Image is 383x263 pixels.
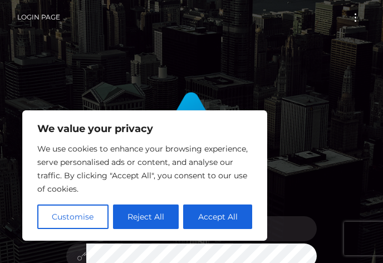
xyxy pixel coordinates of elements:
[37,142,252,196] p: We use cookies to enhance your browsing experience, serve personalised ads or content, and analys...
[345,10,366,25] button: Toggle navigation
[183,204,252,229] button: Accept All
[37,204,109,229] button: Customise
[139,92,244,177] img: MassPay Login
[113,204,179,229] button: Reject All
[22,110,267,241] div: We value your privacy
[17,6,60,29] a: Login Page
[37,122,252,135] p: We value your privacy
